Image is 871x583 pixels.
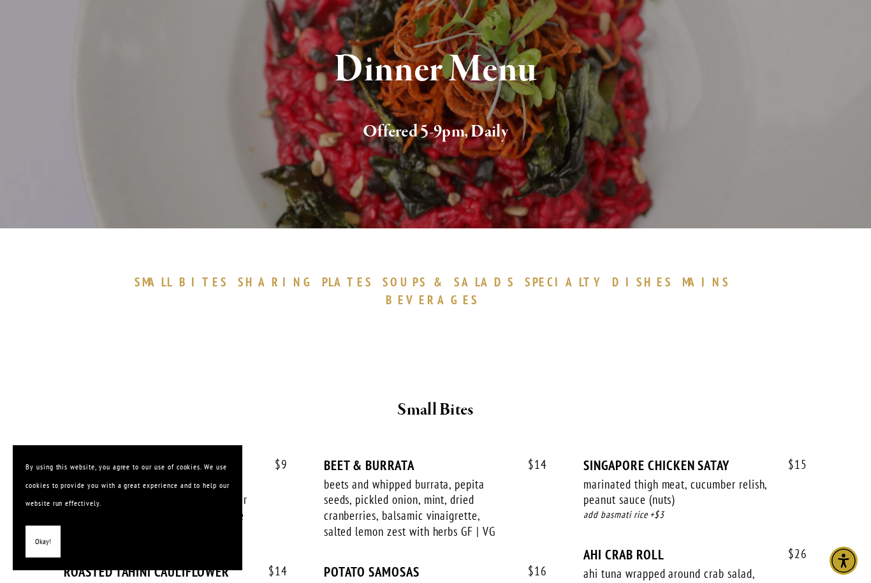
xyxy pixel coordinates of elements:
[454,274,515,290] span: SALADS
[324,476,511,540] div: beets and whipped burrata, pepita seeds, pickled onion, mint, dried cranberries, balsamic vinaigr...
[775,547,807,561] span: 26
[86,49,785,91] h1: Dinner Menu
[256,564,288,579] span: 14
[682,274,730,290] span: MAINS
[35,533,51,551] span: Okay!
[64,564,288,580] div: ROASTED TAHINI CAULIFLOWER
[26,526,61,558] button: Okay!
[262,457,288,472] span: 9
[525,274,679,290] a: SPECIALTYDISHES
[135,274,235,290] a: SMALLBITES
[386,292,479,307] span: BEVERAGES
[26,458,230,513] p: By using this website, you agree to our use of cookies. We use cookies to provide you with a grea...
[528,563,534,579] span: $
[238,274,316,290] span: SHARING
[515,457,547,472] span: 14
[788,457,794,472] span: $
[612,274,673,290] span: DISHES
[682,274,736,290] a: MAINS
[528,457,534,472] span: $
[830,547,858,575] div: Accessibility Menu
[515,564,547,579] span: 16
[268,563,275,579] span: $
[525,274,606,290] span: SPECIALTY
[583,476,771,508] div: marinated thigh meat, cucumber relish, peanut sauce (nuts)
[788,546,794,561] span: $
[583,457,807,473] div: SINGAPORE CHICKEN SATAY
[238,274,379,290] a: SHARINGPLATES
[324,457,548,473] div: BEET & BURRATA
[775,457,807,472] span: 15
[583,547,807,563] div: AHI CRAB ROLL
[583,508,807,522] div: add basmati rice +$3
[386,292,485,307] a: BEVERAGES
[383,274,521,290] a: SOUPS&SALADS
[397,399,473,421] strong: Small Bites
[179,274,228,290] span: BITES
[322,274,374,290] span: PLATES
[135,274,173,290] span: SMALL
[86,119,785,145] h2: Offered 5-9pm, Daily
[13,445,242,570] section: Cookie banner
[324,564,548,580] div: POTATO SAMOSAS
[434,274,448,290] span: &
[275,457,281,472] span: $
[383,274,427,290] span: SOUPS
